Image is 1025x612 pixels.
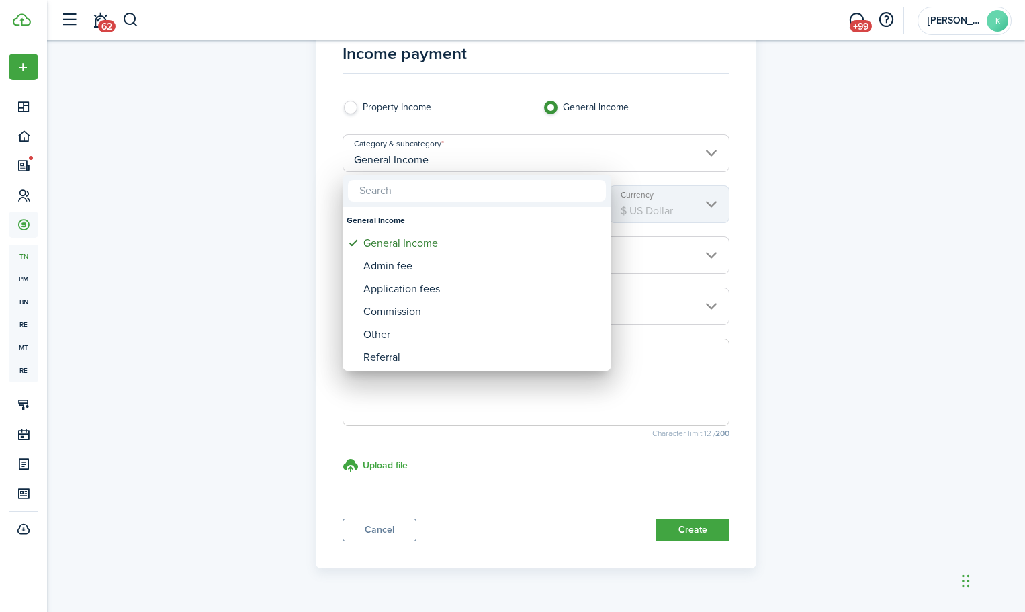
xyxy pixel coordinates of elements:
[363,300,601,323] div: Commission
[348,180,606,202] input: Search
[347,209,607,232] div: General Income
[363,255,601,277] div: Admin fee
[363,323,601,346] div: Other
[363,277,601,300] div: Application fees
[363,232,601,255] div: General Income
[343,207,611,371] mbsc-wheel: Category & subcategory
[363,346,601,369] div: Referral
